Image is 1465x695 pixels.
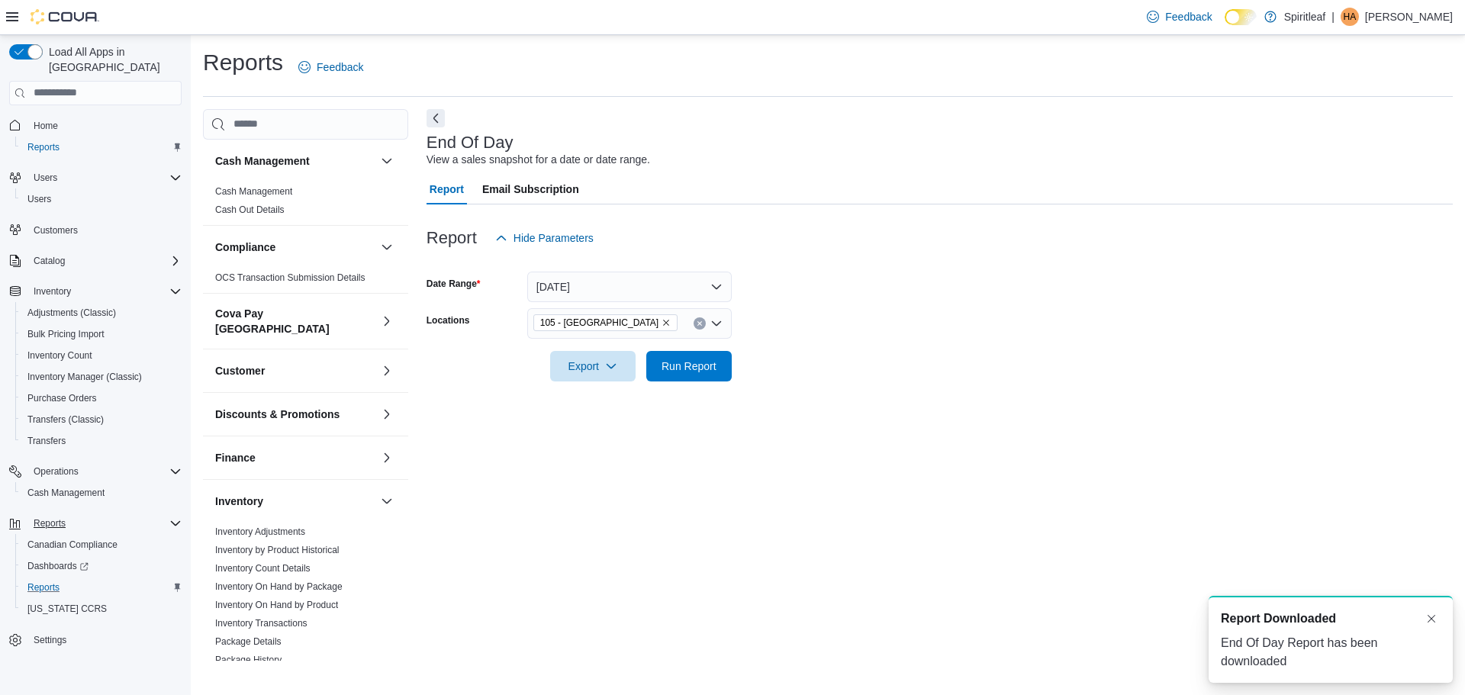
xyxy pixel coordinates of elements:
[9,108,182,691] nav: Complex example
[15,482,188,504] button: Cash Management
[215,494,263,509] h3: Inventory
[215,240,275,255] h3: Compliance
[27,560,89,572] span: Dashboards
[3,114,188,137] button: Home
[21,346,182,365] span: Inventory Count
[378,312,396,330] button: Cova Pay [GEOGRAPHIC_DATA]
[15,430,188,452] button: Transfers
[21,557,182,575] span: Dashboards
[34,255,65,267] span: Catalog
[34,465,79,478] span: Operations
[378,362,396,380] button: Customer
[292,52,369,82] a: Feedback
[15,137,188,158] button: Reports
[21,138,66,156] a: Reports
[21,536,182,554] span: Canadian Compliance
[27,413,104,426] span: Transfers (Classic)
[317,60,363,75] span: Feedback
[21,138,182,156] span: Reports
[378,238,396,256] button: Compliance
[215,600,338,610] a: Inventory On Hand by Product
[15,534,188,555] button: Canadian Compliance
[27,539,118,551] span: Canadian Compliance
[1422,610,1441,628] button: Dismiss toast
[533,314,678,331] span: 105 - West Kelowna
[27,141,60,153] span: Reports
[482,174,579,204] span: Email Subscription
[3,167,188,188] button: Users
[646,351,732,381] button: Run Report
[15,188,188,210] button: Users
[215,599,338,611] span: Inventory On Hand by Product
[21,600,182,618] span: Washington CCRS
[215,450,256,465] h3: Finance
[43,44,182,75] span: Load All Apps in [GEOGRAPHIC_DATA]
[540,315,658,330] span: 105 - [GEOGRAPHIC_DATA]
[1284,8,1325,26] p: Spiritleaf
[427,314,470,327] label: Locations
[15,555,188,577] a: Dashboards
[215,450,375,465] button: Finance
[34,285,71,298] span: Inventory
[31,9,99,24] img: Cova
[21,325,111,343] a: Bulk Pricing Import
[550,351,636,381] button: Export
[215,204,285,216] span: Cash Out Details
[514,230,594,246] span: Hide Parameters
[215,363,265,378] h3: Customer
[215,363,375,378] button: Customer
[27,328,105,340] span: Bulk Pricing Import
[21,368,182,386] span: Inventory Manager (Classic)
[1344,8,1357,26] span: HA
[215,240,375,255] button: Compliance
[27,307,116,319] span: Adjustments (Classic)
[1225,9,1257,25] input: Dark Mode
[215,186,292,197] a: Cash Management
[15,323,188,345] button: Bulk Pricing Import
[215,494,375,509] button: Inventory
[694,317,706,330] button: Clear input
[3,281,188,302] button: Inventory
[378,492,396,510] button: Inventory
[15,366,188,388] button: Inventory Manager (Classic)
[1225,25,1225,26] span: Dark Mode
[27,282,182,301] span: Inventory
[27,252,182,270] span: Catalog
[1365,8,1453,26] p: [PERSON_NAME]
[215,581,343,592] a: Inventory On Hand by Package
[203,182,408,225] div: Cash Management
[430,174,464,204] span: Report
[3,629,188,651] button: Settings
[27,631,72,649] a: Settings
[34,634,66,646] span: Settings
[215,636,282,647] a: Package Details
[27,117,64,135] a: Home
[21,389,103,407] a: Purchase Orders
[1341,8,1359,26] div: Holly A
[427,109,445,127] button: Next
[27,581,60,594] span: Reports
[378,449,396,467] button: Finance
[34,517,66,529] span: Reports
[21,600,113,618] a: [US_STATE] CCRS
[27,514,72,533] button: Reports
[427,229,477,247] h3: Report
[215,204,285,215] a: Cash Out Details
[215,563,311,574] a: Inventory Count Details
[215,562,311,574] span: Inventory Count Details
[27,371,142,383] span: Inventory Manager (Classic)
[15,577,188,598] button: Reports
[34,172,57,184] span: Users
[15,302,188,323] button: Adjustments (Classic)
[21,578,182,597] span: Reports
[215,618,307,629] a: Inventory Transactions
[15,345,188,366] button: Inventory Count
[559,351,626,381] span: Export
[3,250,188,272] button: Catalog
[27,282,77,301] button: Inventory
[662,318,671,327] button: Remove 105 - West Kelowna from selection in this group
[215,526,305,538] span: Inventory Adjustments
[21,325,182,343] span: Bulk Pricing Import
[21,410,182,429] span: Transfers (Classic)
[1331,8,1335,26] p: |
